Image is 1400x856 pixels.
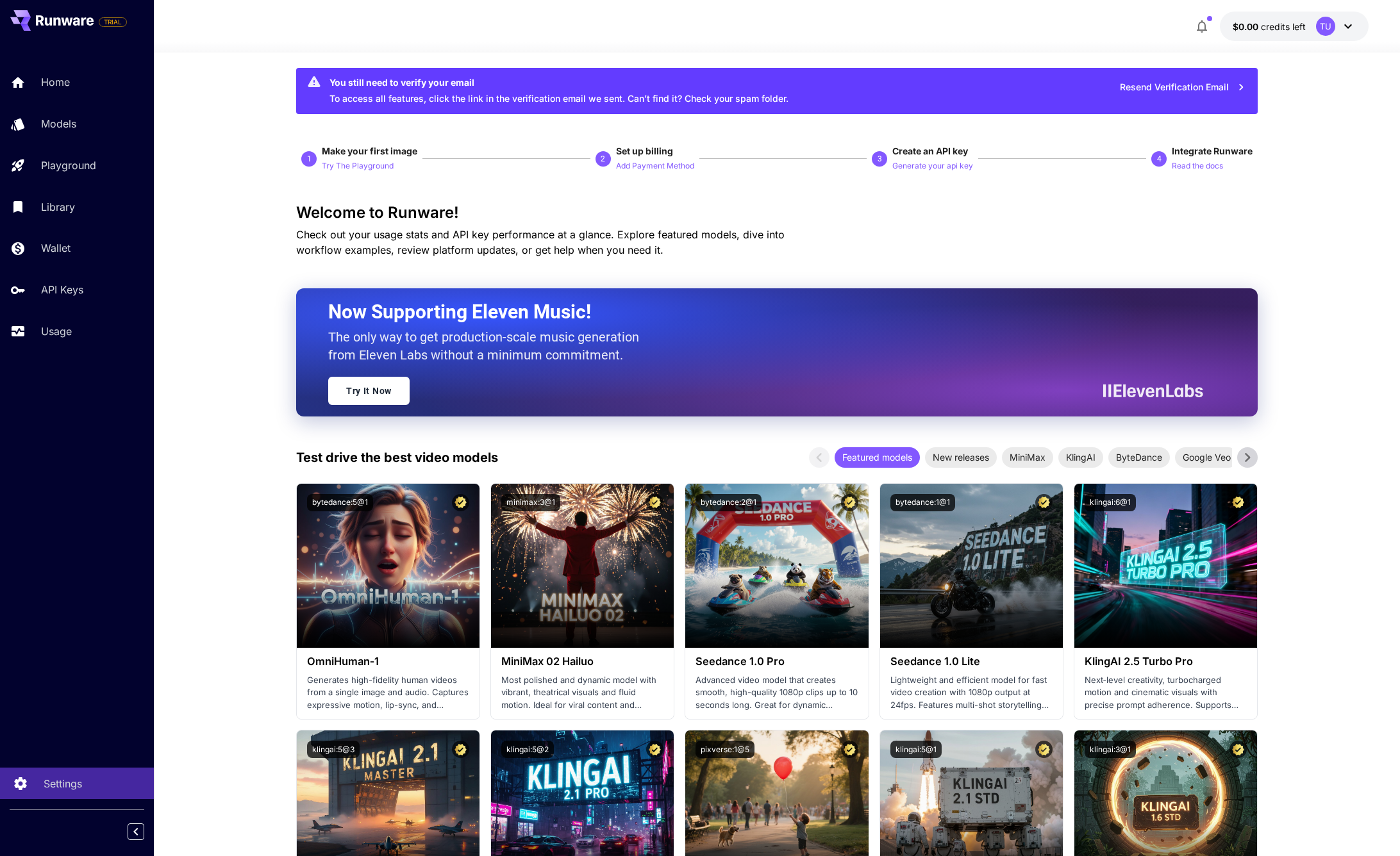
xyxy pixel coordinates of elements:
[297,484,479,648] img: alt
[1233,21,1261,32] span: $0.00
[501,494,560,511] button: minimax:3@1
[452,741,469,758] button: Certified Model – Vetted for best performance and includes a commercial license.
[307,494,373,511] button: bytedance:5@1
[328,328,649,364] p: The only way to get production-scale music generation from Eleven Labs without a minimum commitment.
[1157,153,1162,165] p: 4
[890,741,942,758] button: klingai:5@1
[1058,447,1103,468] div: KlingAI
[696,494,762,511] button: bytedance:2@1
[41,282,83,297] p: API Keys
[296,204,1258,222] h3: Welcome to Runware!
[925,450,997,464] span: New releases
[1108,450,1170,464] span: ByteDance
[878,153,882,165] p: 3
[1085,494,1136,511] button: klingai:6@1
[880,484,1063,648] img: alt
[328,300,1194,324] h2: Now Supporting Eleven Music!
[307,741,360,758] button: klingai:5@3
[1220,12,1369,41] button: $0.00TU
[328,377,410,405] a: Try It Now
[322,145,417,156] span: Make your first image
[329,76,788,89] div: You still need to verify your email
[1002,447,1053,468] div: MiniMax
[1035,494,1053,511] button: Certified Model – Vetted for best performance and includes a commercial license.
[491,484,674,648] img: alt
[322,160,394,172] p: Try The Playground
[41,324,72,339] p: Usage
[44,776,82,791] p: Settings
[307,153,312,165] p: 1
[892,145,968,156] span: Create an API key
[1233,20,1306,33] div: $0.00
[696,655,858,668] h3: Seedance 1.0 Pro
[501,741,554,758] button: klingai:5@2
[1085,741,1136,758] button: klingai:3@1
[892,160,973,172] p: Generate your api key
[99,17,126,27] span: TRIAL
[646,494,663,511] button: Certified Model – Vetted for best performance and includes a commercial license.
[1085,674,1247,712] p: Next‑level creativity, turbocharged motion and cinematic visuals with precise prompt adherence. S...
[307,674,469,712] p: Generates high-fidelity human videos from a single image and audio. Captures expressive motion, l...
[501,655,663,668] h3: MiniMax 02 Hailuo
[1113,74,1253,101] button: Resend Verification Email
[1002,450,1053,464] span: MiniMax
[685,484,868,648] img: alt
[329,72,788,110] div: To access all features, click the link in the verification email we sent. Can’t find it? Check yo...
[296,228,785,256] span: Check out your usage stats and API key performance at a glance. Explore featured models, dive int...
[616,158,694,173] button: Add Payment Method
[835,450,920,464] span: Featured models
[1229,494,1247,511] button: Certified Model – Vetted for best performance and includes a commercial license.
[1172,160,1223,172] p: Read the docs
[696,674,858,712] p: Advanced video model that creates smooth, high-quality 1080p clips up to 10 seconds long. Great f...
[128,823,144,840] button: Collapse sidebar
[1175,450,1238,464] span: Google Veo
[1074,484,1257,648] img: alt
[841,494,858,511] button: Certified Model – Vetted for best performance and includes a commercial license.
[41,158,96,173] p: Playground
[890,494,955,511] button: bytedance:1@1
[892,158,973,173] button: Generate your api key
[835,447,920,468] div: Featured models
[501,674,663,712] p: Most polished and dynamic model with vibrant, theatrical visuals and fluid motion. Ideal for vira...
[841,741,858,758] button: Certified Model – Vetted for best performance and includes a commercial license.
[452,494,469,511] button: Certified Model – Vetted for best performance and includes a commercial license.
[322,158,394,173] button: Try The Playground
[1175,447,1238,468] div: Google Veo
[41,199,75,215] p: Library
[296,448,498,467] p: Test drive the best video models
[1261,21,1306,32] span: credits left
[1108,447,1170,468] div: ByteDance
[307,655,469,668] h3: OmniHuman‑1
[696,741,754,758] button: pixverse:1@5
[646,741,663,758] button: Certified Model – Vetted for best performance and includes a commercial license.
[1058,450,1103,464] span: KlingAI
[1172,145,1253,156] span: Integrate Runware
[890,655,1053,668] h3: Seedance 1.0 Lite
[601,153,605,165] p: 2
[1316,17,1335,36] div: TU
[890,674,1053,712] p: Lightweight and efficient model for fast video creation with 1080p output at 24fps. Features mult...
[1085,655,1247,668] h3: KlingAI 2.5 Turbo Pro
[1229,741,1247,758] button: Certified Model – Vetted for best performance and includes a commercial license.
[41,116,76,131] p: Models
[616,145,673,156] span: Set up billing
[99,14,127,29] span: Add your payment card to enable full platform functionality.
[925,447,997,468] div: New releases
[137,820,154,843] div: Collapse sidebar
[41,74,70,90] p: Home
[41,240,71,256] p: Wallet
[1172,158,1223,173] button: Read the docs
[1035,741,1053,758] button: Certified Model – Vetted for best performance and includes a commercial license.
[616,160,694,172] p: Add Payment Method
